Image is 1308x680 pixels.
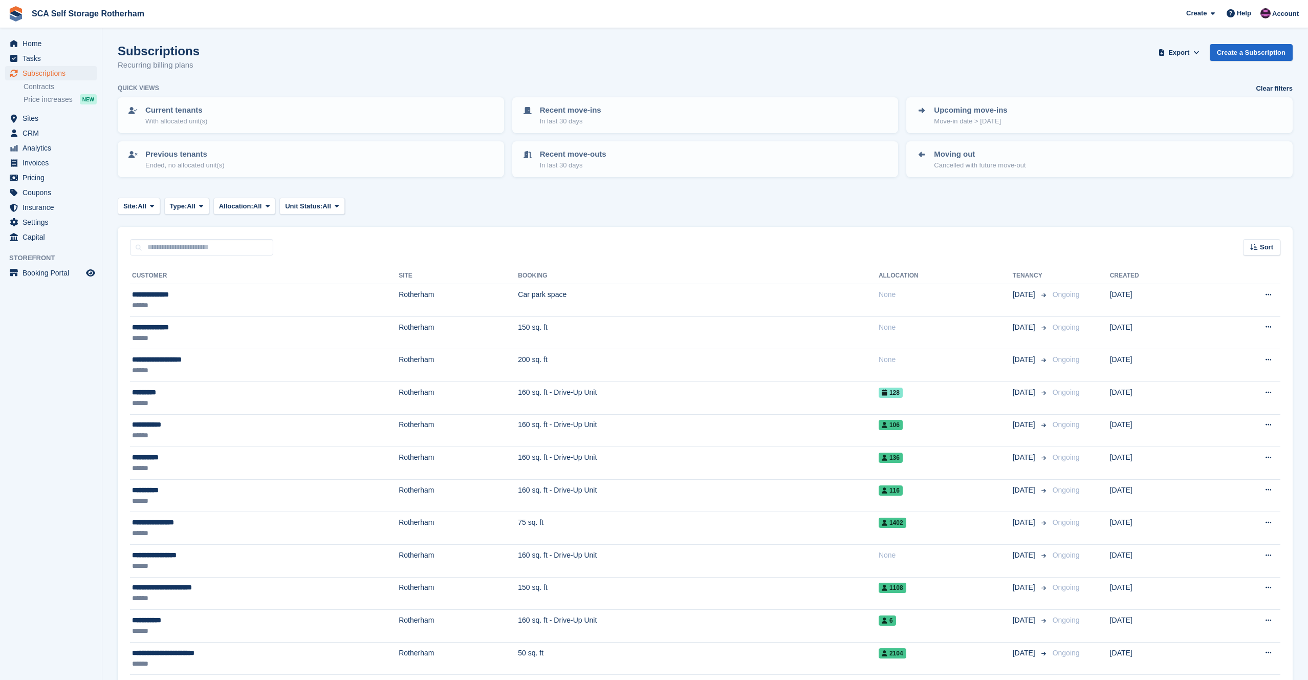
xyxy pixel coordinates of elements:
span: All [322,201,331,211]
td: Rotherham [399,642,518,675]
td: Rotherham [399,381,518,414]
p: With allocated unit(s) [145,116,207,126]
span: Type: [170,201,187,211]
td: Rotherham [399,349,518,382]
span: [DATE] [1013,550,1037,561]
span: [DATE] [1013,517,1037,528]
span: Ongoing [1053,420,1080,429]
a: menu [5,36,97,51]
span: [DATE] [1013,289,1037,300]
span: Booking Portal [23,266,84,280]
span: 128 [879,388,903,398]
span: [DATE] [1013,648,1037,658]
td: 160 sq. ft - Drive-Up Unit [518,447,879,480]
span: [DATE] [1013,582,1037,593]
span: Settings [23,215,84,229]
a: menu [5,111,97,125]
td: 160 sq. ft - Drive-Up Unit [518,381,879,414]
a: Clear filters [1256,83,1293,94]
p: Recent move-ins [540,104,601,116]
th: Tenancy [1013,268,1049,284]
span: Allocation: [219,201,253,211]
a: menu [5,215,97,229]
span: Tasks [23,51,84,66]
td: Rotherham [399,479,518,512]
td: 150 sq. ft [518,316,879,349]
a: menu [5,200,97,215]
span: 106 [879,420,903,430]
span: Create [1186,8,1207,18]
a: Price increases NEW [24,94,97,105]
span: [DATE] [1013,615,1037,626]
div: None [879,322,1013,333]
span: All [187,201,195,211]
span: Unit Status: [285,201,322,211]
th: Allocation [879,268,1013,284]
a: menu [5,185,97,200]
img: Dale Chapman [1260,8,1271,18]
span: Account [1272,9,1299,19]
span: [DATE] [1013,485,1037,496]
span: Pricing [23,171,84,185]
p: Current tenants [145,104,207,116]
span: All [138,201,146,211]
span: Export [1168,48,1189,58]
div: None [879,550,1013,561]
span: Sort [1260,242,1273,252]
span: Analytics [23,141,84,155]
td: Rotherham [399,316,518,349]
div: None [879,354,1013,365]
a: Create a Subscription [1210,44,1293,61]
span: Insurance [23,200,84,215]
span: Ongoing [1053,551,1080,559]
span: Ongoing [1053,518,1080,526]
span: Ongoing [1053,486,1080,494]
span: 1108 [879,583,906,593]
p: Moving out [934,148,1026,160]
div: None [879,289,1013,300]
a: Previous tenants Ended, no allocated unit(s) [119,142,503,176]
span: Sites [23,111,84,125]
td: 160 sq. ft - Drive-Up Unit [518,479,879,512]
span: CRM [23,126,84,140]
span: Ongoing [1053,355,1080,364]
a: menu [5,171,97,185]
a: SCA Self Storage Rotherham [28,5,148,22]
td: [DATE] [1110,316,1208,349]
span: All [253,201,262,211]
a: Upcoming move-ins Move-in date > [DATE] [907,98,1292,132]
p: Upcoming move-ins [934,104,1007,116]
span: Subscriptions [23,66,84,80]
a: Recent move-ins In last 30 days [513,98,898,132]
p: Recurring billing plans [118,59,200,71]
span: [DATE] [1013,419,1037,430]
td: [DATE] [1110,447,1208,480]
span: [DATE] [1013,452,1037,463]
td: [DATE] [1110,577,1208,610]
button: Type: All [164,198,209,215]
span: Coupons [23,185,84,200]
span: [DATE] [1013,387,1037,398]
button: Unit Status: All [279,198,344,215]
span: 1402 [879,518,906,528]
span: Ongoing [1053,388,1080,396]
span: Ongoing [1053,616,1080,624]
td: Rotherham [399,610,518,643]
span: Ongoing [1053,453,1080,461]
img: stora-icon-8386f47178a22dfd0bd8f6a31ec36ba5ce8667c1dd55bd0f319d3a0aa187defe.svg [8,6,24,22]
td: 150 sq. ft [518,577,879,610]
a: Moving out Cancelled with future move-out [907,142,1292,176]
p: Ended, no allocated unit(s) [145,160,225,171]
span: Ongoing [1053,649,1080,657]
span: 136 [879,453,903,463]
span: Ongoing [1053,323,1080,331]
span: Price increases [24,95,73,104]
p: In last 30 days [540,160,606,171]
span: 2104 [879,648,906,658]
td: [DATE] [1110,349,1208,382]
a: menu [5,141,97,155]
td: Rotherham [399,577,518,610]
td: Rotherham [399,447,518,480]
p: In last 30 days [540,116,601,126]
button: Allocation: All [213,198,276,215]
